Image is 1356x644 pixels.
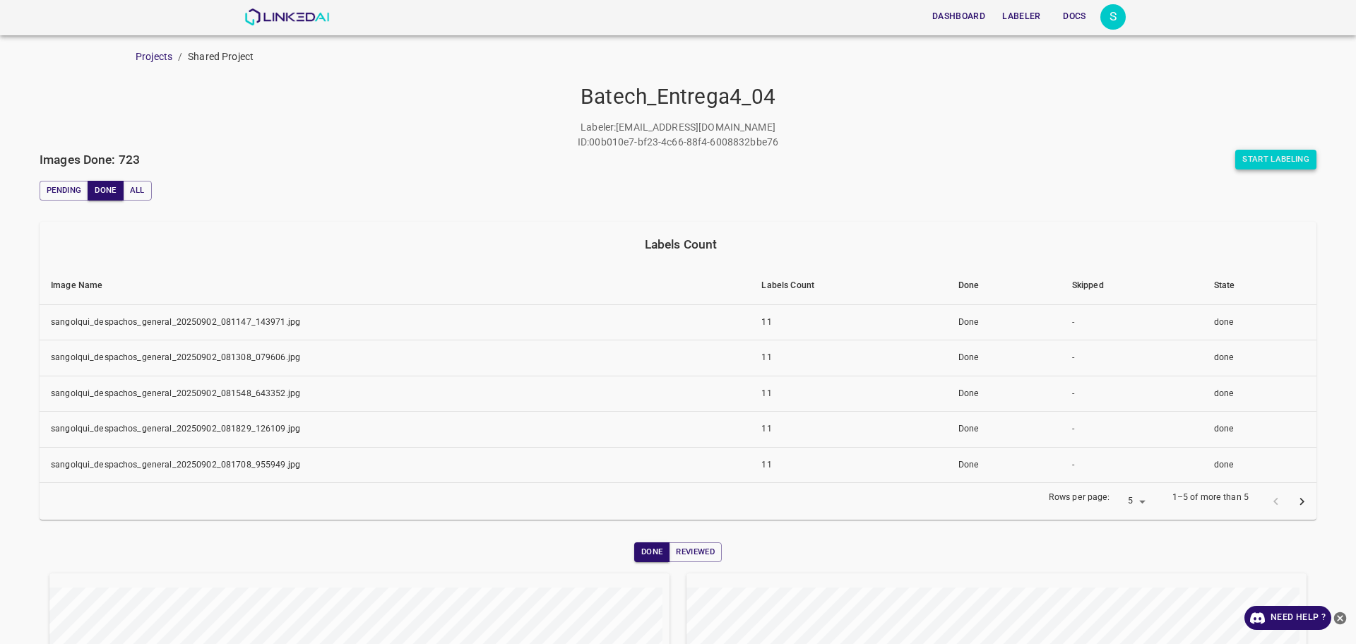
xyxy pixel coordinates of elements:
button: Start Labeling [1235,150,1316,169]
td: - [1061,412,1203,448]
img: LinkedAI [244,8,330,25]
td: sangolqui_despachos_general_20250902_081829_126109.jpg [40,412,750,448]
button: Pending [40,181,88,201]
p: Labeler : [581,120,616,135]
td: 11 [750,376,947,412]
td: sangolqui_despachos_general_20250902_081308_079606.jpg [40,340,750,376]
div: Labels Count [51,234,1311,254]
td: done [1203,340,1316,376]
td: done [1203,412,1316,448]
th: Image Name [40,267,750,305]
h6: Images Done: 723 [40,150,140,169]
td: done [1203,376,1316,412]
td: - [1061,340,1203,376]
p: [EMAIL_ADDRESS][DOMAIN_NAME] [616,120,775,135]
a: Need Help ? [1244,606,1331,630]
p: 00b010e7-bf23-4c66-88f4-6008832bbe76 [589,135,778,150]
td: sangolqui_despachos_general_20250902_081548_643352.jpg [40,376,750,412]
p: ID : [578,135,589,150]
td: done [1203,304,1316,340]
a: Labeler [994,2,1049,31]
button: next page [1289,489,1315,515]
button: Done [88,181,123,201]
button: Dashboard [927,5,991,28]
td: Done [947,447,1061,483]
button: Reviewed [669,542,722,562]
button: Docs [1052,5,1098,28]
td: 11 [750,447,947,483]
th: Skipped [1061,267,1203,305]
td: Done [947,412,1061,448]
button: Done [634,542,670,562]
p: Shared Project [188,49,254,64]
td: 11 [750,304,947,340]
button: All [123,181,152,201]
td: done [1203,447,1316,483]
td: sangolqui_despachos_general_20250902_081708_955949.jpg [40,447,750,483]
td: - [1061,304,1203,340]
td: Done [947,304,1061,340]
th: Done [947,267,1061,305]
a: Dashboard [924,2,994,31]
a: Projects [136,51,172,62]
td: Done [947,340,1061,376]
th: State [1203,267,1316,305]
td: sangolqui_despachos_general_20250902_081147_143971.jpg [40,304,750,340]
td: Done [947,376,1061,412]
div: S [1100,4,1126,30]
td: 11 [750,340,947,376]
p: Rows per page: [1049,491,1110,504]
td: - [1061,447,1203,483]
p: 1–5 of more than 5 [1172,491,1249,504]
a: Docs [1049,2,1100,31]
td: - [1061,376,1203,412]
li: / [178,49,182,64]
button: Open settings [1100,4,1126,30]
td: 11 [750,412,947,448]
nav: breadcrumb [136,49,1356,64]
div: 5 [1116,492,1150,511]
button: Labeler [997,5,1046,28]
button: close-help [1331,606,1349,630]
th: Labels Count [750,267,947,305]
h4: Batech_Entrega4_04 [40,84,1316,110]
